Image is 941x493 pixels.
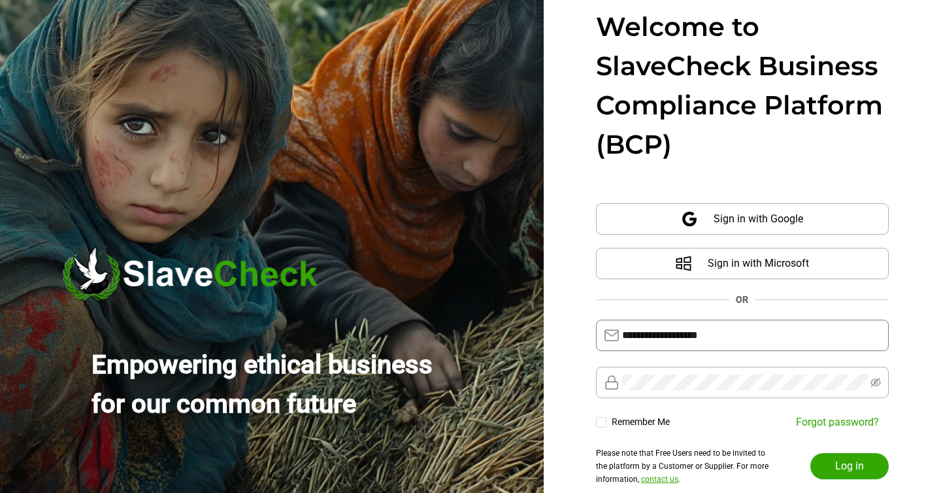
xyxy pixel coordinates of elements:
[641,475,678,484] a: contact us
[796,416,879,428] a: Forgot password?
[596,248,889,279] button: Sign in with Microsoft
[596,7,889,164] div: Welcome to SlaveCheck Business Compliance Platform (BCP)
[681,211,698,228] span: google
[675,255,692,272] span: windows
[810,453,889,479] button: Log in
[835,458,864,474] span: Log in
[870,377,881,388] span: eye-invisible
[708,248,809,279] span: Sign in with Microsoft
[596,449,768,484] span: Please note that Free Users need to be invited to the platform by a Customer or Supplier. For mor...
[91,345,439,424] div: Empowering ethical business for our common future
[596,203,889,235] button: Sign in with Google
[714,203,803,235] span: Sign in with Google
[606,415,675,429] span: Remember Me
[736,292,748,307] div: OR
